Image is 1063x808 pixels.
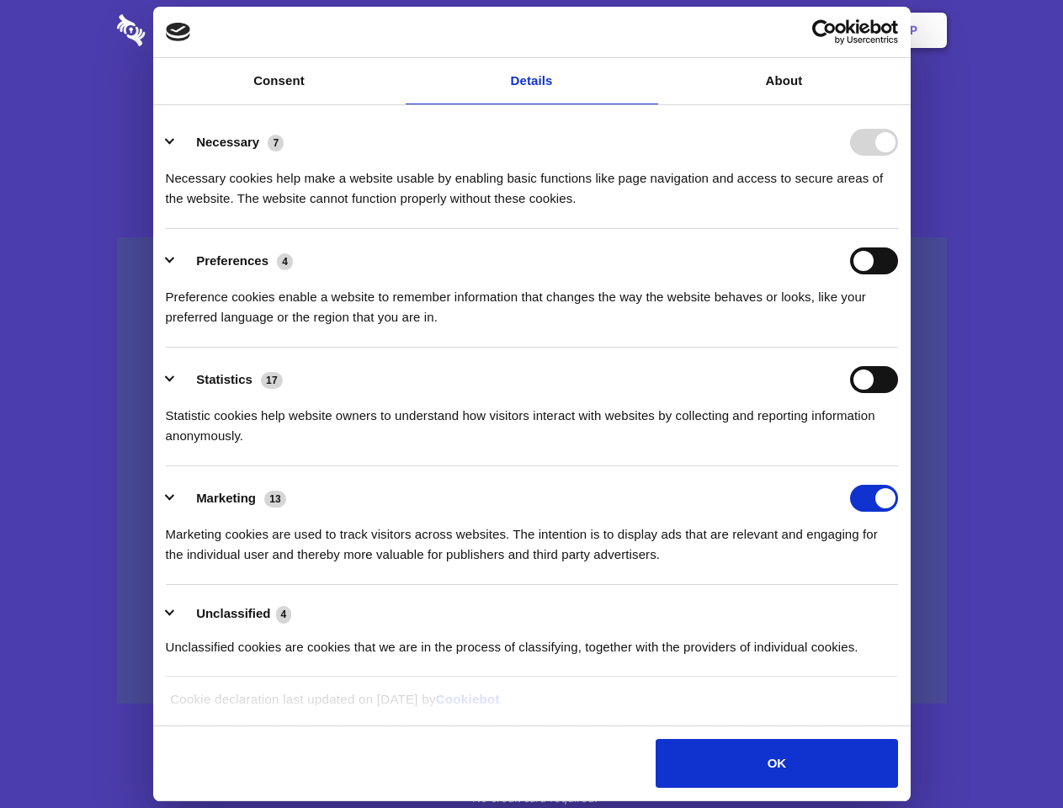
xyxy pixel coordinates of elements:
a: Contact [683,4,760,56]
label: Preferences [196,253,268,268]
img: logo [166,23,191,41]
a: Details [406,58,658,104]
div: Necessary cookies help make a website usable by enabling basic functions like page navigation and... [166,156,898,209]
a: Usercentrics Cookiebot - opens in a new window [751,19,898,45]
span: 4 [277,253,293,270]
iframe: Drift Widget Chat Controller [979,724,1043,788]
img: logo-wordmark-white-trans-d4663122ce5f474addd5e946df7df03e33cb6a1c49d2221995e7729f52c070b2.svg [117,14,261,46]
a: Cookiebot [436,692,500,706]
button: Statistics (17) [166,366,294,393]
label: Statistics [196,372,252,386]
span: 13 [264,491,286,508]
a: Consent [153,58,406,104]
button: Unclassified (4) [166,603,302,625]
span: 17 [261,372,283,389]
span: 4 [276,606,292,623]
div: Marketing cookies are used to track visitors across websites. The intention is to display ads tha... [166,512,898,565]
h4: Auto-redaction of sensitive data, encrypted data sharing and self-destructing private chats. Shar... [117,153,947,209]
a: Wistia video thumbnail [117,237,947,704]
button: Necessary (7) [166,129,295,156]
a: Login [763,4,837,56]
label: Marketing [196,491,256,505]
button: Preferences (4) [166,247,304,274]
label: Necessary [196,135,259,149]
span: 7 [268,135,284,151]
div: Cookie declaration last updated on [DATE] by [157,689,906,722]
button: OK [656,739,897,788]
a: About [658,58,911,104]
a: Pricing [494,4,567,56]
div: Unclassified cookies are cookies that we are in the process of classifying, together with the pro... [166,625,898,657]
div: Statistic cookies help website owners to understand how visitors interact with websites by collec... [166,393,898,446]
div: Preference cookies enable a website to remember information that changes the way the website beha... [166,274,898,327]
h1: Eliminate Slack Data Loss. [117,76,947,136]
button: Marketing (13) [166,485,297,512]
